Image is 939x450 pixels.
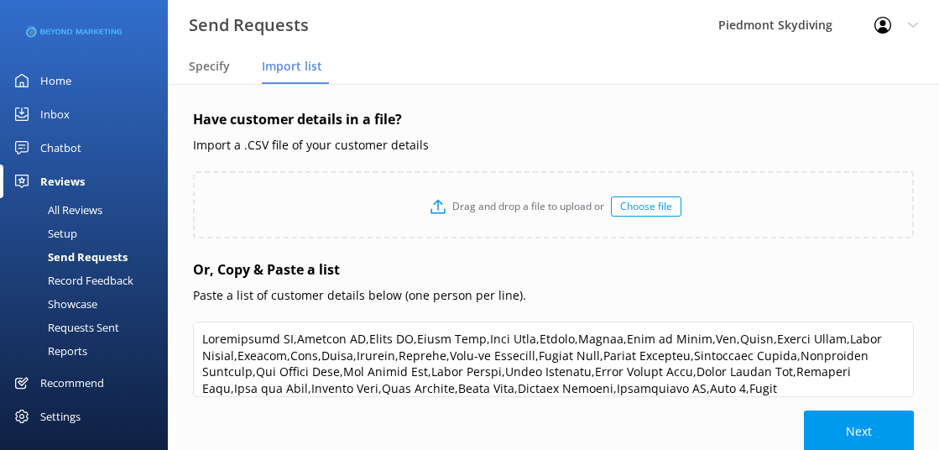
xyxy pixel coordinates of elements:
div: Settings [40,400,81,433]
div: Chatbot [40,131,81,165]
div: Reviews [40,165,85,198]
div: Showcase [10,292,97,316]
a: Showcase [10,292,168,316]
a: Record Feedback [10,269,168,292]
span: Specify [189,58,230,75]
a: Reports [10,339,168,363]
h4: Have customer details in a file? [193,109,914,131]
div: All Reviews [10,198,102,222]
a: Send Requests [10,245,168,269]
div: Requests Sent [10,316,119,339]
img: 3-1676954853.png [25,18,122,46]
p: Import a .CSV file of your customer details [193,136,914,154]
a: Requests Sent [10,316,168,339]
div: Inbox [40,97,70,131]
div: Send Requests [10,245,128,269]
div: Reports [10,339,87,363]
a: Setup [10,222,168,245]
div: Recommend [40,366,104,400]
p: Drag and drop a file to upload or [446,198,611,214]
div: Home [40,64,71,97]
div: Setup [10,222,77,245]
h3: Send Requests [189,12,309,39]
span: Import list [262,58,322,75]
div: Record Feedback [10,269,133,292]
textarea: Loremipsumd SI,Ametcon AD,Elits DO,Eiusm Temp,Inci Utla,Etdolo,Magnaa,Enim ad Minim,Ven,Quisn,Exe... [193,322,914,397]
p: Paste a list of customer details below (one person per line). [193,286,914,305]
h4: Or, Copy & Paste a list [193,259,914,281]
a: All Reviews [10,198,168,222]
div: Choose file [611,196,681,217]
